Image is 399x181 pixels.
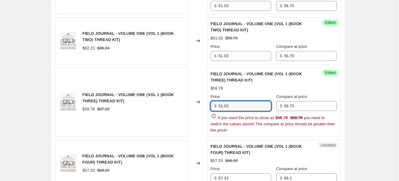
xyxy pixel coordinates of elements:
[211,35,223,41] div: $51.03
[214,104,217,108] span: $
[214,53,217,58] span: $
[214,176,217,180] span: $
[211,85,223,91] div: $59.78
[280,53,282,58] span: $
[276,115,288,121] div: $56.70
[97,45,110,51] strike: $86.24
[290,115,303,121] strike: $59.78
[83,154,174,165] span: FIELD JOURNAL - VOLUME ONE (VOL 1 (BOOK FOUR) THREAD KIT)
[97,167,110,174] strike: $88.20
[321,143,335,148] span: Unedited
[211,115,335,132] span: If you want the price to show as you need to switch the values above! The compare at price should...
[83,106,95,112] div: $59.78
[280,176,282,180] span: $
[211,144,302,155] span: FIELD JOURNAL - VOLUME ONE (VOL 1 (BOOK FOUR) THREAD KIT)
[225,35,238,41] strike: $56.70
[97,106,110,112] strike: $87.22
[59,93,78,111] img: 048d11c8-a1fe-48c6-a913-24525d548324_80x.jpg
[225,158,238,164] strike: $88.20
[276,94,307,99] span: Compare at price
[211,94,220,99] span: Price
[59,31,78,50] img: 048d11c8-a1fe-48c6-a913-24525d548324_80x.jpg
[276,44,307,49] span: Compare at price
[83,45,95,51] div: $62.23
[211,72,302,82] span: FIELD JOURNAL - VOLUME ONE (VOL 1 (BOOK THREE) THREAD KIT)
[214,3,217,8] span: $
[211,158,223,164] div: $57.33
[83,31,174,42] span: FIELD JOURNAL - VOLUME ONE (VOL 1 (BOOK TWO) THREAD KIT)
[280,3,282,8] span: $
[325,70,335,75] span: Edited
[83,167,95,174] div: $57.33
[276,166,307,171] span: Compare at price
[211,44,220,49] span: Price
[325,20,335,25] span: Edited
[211,21,302,32] span: FIELD JOURNAL - VOLUME ONE (VOL 1 (BOOK TWO) THREAD KIT)
[280,104,282,108] span: $
[83,92,174,103] span: FIELD JOURNAL - VOLUME ONE (VOL 1 (BOOK THREE) THREAD KIT)
[59,154,78,173] img: 048d11c8-a1fe-48c6-a913-24525d548324_80x.jpg
[211,166,220,171] span: Price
